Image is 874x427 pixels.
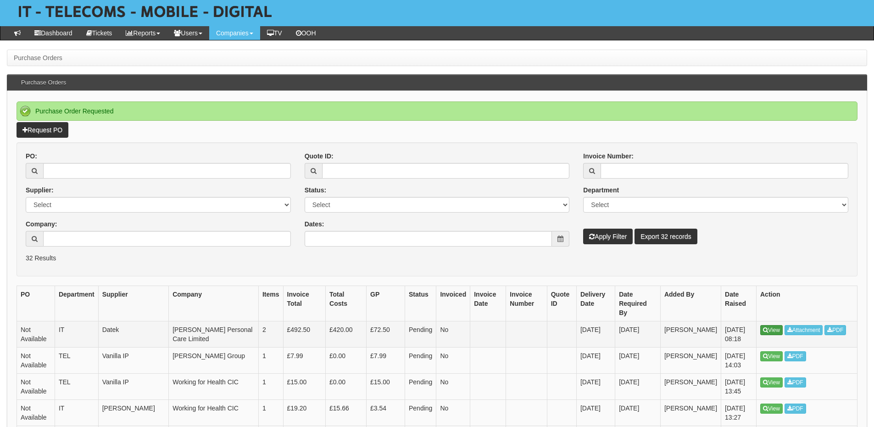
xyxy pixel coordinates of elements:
td: Working for Health CIC [169,373,259,399]
th: PO [17,286,55,321]
td: Working for Health CIC [169,399,259,426]
th: Action [757,286,857,321]
td: [PERSON_NAME] [98,399,168,426]
a: PDF [785,351,806,361]
td: £15.66 [326,399,367,426]
td: Pending [405,399,436,426]
label: Invoice Number: [583,152,634,161]
a: View [760,377,783,388]
label: PO: [26,152,37,161]
button: Apply Filter [583,229,633,244]
td: [DATE] 14:03 [721,347,757,373]
th: Items [258,286,283,321]
td: £15.00 [367,373,405,399]
td: Not Available [17,373,55,399]
td: 1 [258,373,283,399]
h3: Purchase Orders [17,75,71,90]
th: Invoiced [436,286,470,321]
a: PDF [824,325,846,335]
td: IT [55,399,98,426]
td: [DATE] [615,373,661,399]
th: Quote ID [547,286,576,321]
th: Invoice Number [506,286,547,321]
td: [DATE] [576,321,615,347]
td: [PERSON_NAME] [660,373,721,399]
label: Quote ID: [305,152,334,161]
td: Not Available [17,347,55,373]
th: Company [169,286,259,321]
td: [DATE] [576,373,615,399]
td: £72.50 [367,321,405,347]
a: View [760,325,783,335]
th: Department [55,286,98,321]
a: Companies [209,26,260,40]
td: TEL [55,347,98,373]
div: Purchase Order Requested [17,101,857,121]
td: Pending [405,373,436,399]
td: 2 [258,321,283,347]
a: TV [260,26,289,40]
label: Dates: [305,219,324,229]
a: Users [167,26,209,40]
label: Supplier: [26,185,54,195]
a: PDF [785,377,806,388]
td: No [436,373,470,399]
td: £420.00 [326,321,367,347]
td: [DATE] [576,399,615,426]
td: Vanilla IP [98,347,168,373]
li: Purchase Orders [14,53,62,62]
a: Export 32 records [635,229,697,244]
td: Pending [405,347,436,373]
a: View [760,351,783,361]
td: IT [55,321,98,347]
td: [DATE] 13:27 [721,399,757,426]
td: [DATE] 08:18 [721,321,757,347]
th: Delivery Date [576,286,615,321]
td: [DATE] 13:45 [721,373,757,399]
td: [PERSON_NAME] [660,347,721,373]
td: [DATE] [576,347,615,373]
label: Status: [305,185,326,195]
td: Datek [98,321,168,347]
td: No [436,347,470,373]
a: Request PO [17,122,68,138]
td: £0.00 [326,347,367,373]
td: [DATE] [615,321,661,347]
td: [PERSON_NAME] Personal Care Limited [169,321,259,347]
a: OOH [289,26,323,40]
td: £19.20 [283,399,326,426]
td: £0.00 [326,373,367,399]
td: £3.54 [367,399,405,426]
td: 1 [258,347,283,373]
th: Invoice Date [470,286,506,321]
td: No [436,399,470,426]
th: Date Raised [721,286,757,321]
td: [PERSON_NAME] Group [169,347,259,373]
td: Not Available [17,321,55,347]
th: Total Costs [326,286,367,321]
td: Pending [405,321,436,347]
td: £492.50 [283,321,326,347]
label: Company: [26,219,57,229]
td: Not Available [17,399,55,426]
td: [DATE] [615,347,661,373]
td: £7.99 [367,347,405,373]
td: £7.99 [283,347,326,373]
th: Invoice Total [283,286,326,321]
td: [PERSON_NAME] [660,399,721,426]
a: View [760,404,783,414]
th: Supplier [98,286,168,321]
a: Attachment [785,325,823,335]
a: Tickets [79,26,119,40]
td: [PERSON_NAME] [660,321,721,347]
a: PDF [785,404,806,414]
p: 32 Results [26,253,848,263]
td: TEL [55,373,98,399]
td: Vanilla IP [98,373,168,399]
th: Date Required By [615,286,661,321]
td: [DATE] [615,399,661,426]
label: Department [583,185,619,195]
td: £15.00 [283,373,326,399]
td: 1 [258,399,283,426]
th: Added By [660,286,721,321]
